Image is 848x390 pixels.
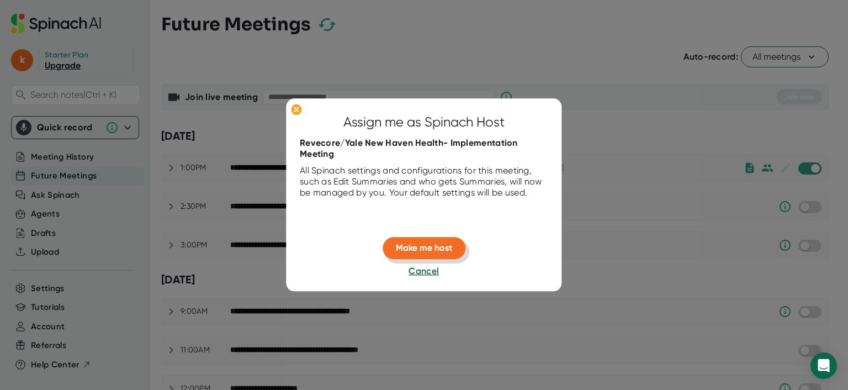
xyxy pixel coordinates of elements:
span: Cancel [409,266,439,276]
div: All Spinach settings and configurations for this meeting, such as Edit Summaries and who gets Sum... [300,165,548,198]
div: Assign me as Spinach Host [343,112,505,132]
span: Make me host [396,243,452,253]
div: Open Intercom Messenger [810,352,837,379]
div: Revecore/Yale New Haven Health- Implementation Meeting [300,138,548,160]
button: Cancel [409,265,439,278]
button: Make me host [383,237,465,259]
